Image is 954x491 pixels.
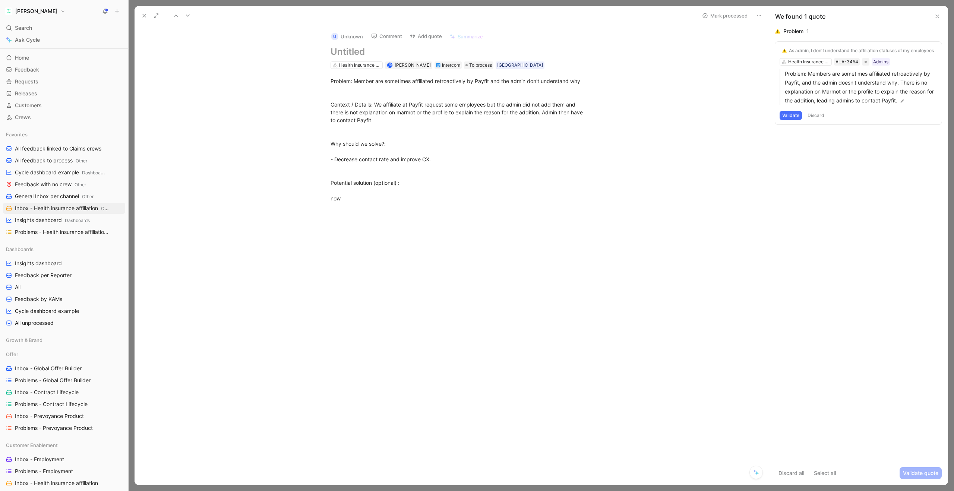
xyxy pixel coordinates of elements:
[15,35,40,44] span: Ask Cycle
[3,270,125,281] a: Feedback per Reporter
[3,143,125,154] a: All feedback linked to Claims crews
[6,441,58,449] span: Customer Enablement
[3,64,125,75] a: Feedback
[446,31,486,42] button: Summarize
[3,466,125,477] a: Problems - Employment
[15,468,73,475] span: Problems - Employment
[6,245,34,253] span: Dashboards
[15,145,101,152] span: All feedback linked to Claims crews
[339,61,381,69] div: Health Insurance Affiliation
[15,216,90,224] span: Insights dashboard
[15,400,88,408] span: Problems - Contract Lifecycle
[328,31,366,42] button: UUnknown
[3,76,125,87] a: Requests
[789,48,934,54] div: As admin, I don't understand the affiliation statuses of my employees
[775,29,780,34] img: ⚠️
[15,102,42,109] span: Customers
[15,8,57,15] h1: [PERSON_NAME]
[780,46,936,55] button: ⚠️As admin, I don't understand the affiliation statuses of my employees
[15,90,37,97] span: Releases
[3,317,125,329] a: All unprocessed
[15,307,79,315] span: Cycle dashboard example
[15,205,110,212] span: Inbox - Health insurance affiliation
[3,227,125,238] a: Problems - Health insurance affiliationCustomer Enablement
[3,335,125,348] div: Growth & Brand
[3,167,125,178] a: Cycle dashboard exampleDashboards
[3,335,125,346] div: Growth & Brand
[3,129,125,140] div: Favorites
[3,454,125,465] a: Inbox - Employment
[6,336,42,344] span: Growth & Brand
[3,387,125,398] a: Inbox - Contract Lifecycle
[110,229,156,235] span: Customer Enablement
[3,305,125,317] a: Cycle dashboard example
[3,478,125,489] a: Inbox - Health insurance affiliation
[15,181,86,189] span: Feedback with no crew
[3,349,125,434] div: OfferInbox - Global Offer BuilderProblems - Global Offer BuilderInbox - Contract LifecycleProblem...
[900,98,905,104] img: pen.svg
[15,389,79,396] span: Inbox - Contract Lifecycle
[785,69,937,105] p: Problem: Members are sometimes affiliated retroactively by Payfit, and the admin doesn't understa...
[368,31,405,41] button: Comment
[3,34,125,45] a: Ask Cycle
[65,218,90,223] span: Dashboards
[75,182,86,187] span: Other
[82,194,94,199] span: Other
[15,193,94,200] span: General Inbox per channel
[15,169,106,177] span: Cycle dashboard example
[15,260,62,267] span: Insights dashboard
[811,467,839,479] button: Select all
[3,422,125,434] a: Problems - Prevoyance Product
[15,78,38,85] span: Requests
[331,33,338,40] div: U
[15,319,54,327] span: All unprocessed
[458,33,483,40] span: Summarize
[15,114,31,121] span: Crews
[3,349,125,360] div: Offer
[469,61,492,69] span: To process
[3,399,125,410] a: Problems - Contract Lifecycle
[406,31,445,41] button: Add quote
[3,282,125,293] a: All
[331,77,588,202] div: Problem: Member are sometimes affiliated retroactively by Payfit and the admin don't understand w...
[15,66,39,73] span: Feedback
[15,424,93,432] span: Problems - Prevoyance Product
[3,440,125,451] div: Customer Enablement
[3,244,125,255] div: Dashboards
[15,228,111,236] span: Problems - Health insurance affiliation
[6,131,28,138] span: Favorites
[3,22,125,34] div: Search
[3,179,125,190] a: Feedback with no crewOther
[782,48,787,53] img: ⚠️
[775,12,825,21] div: We found 1 quote
[101,206,147,211] span: Customer Enablement
[900,467,942,479] button: Validate quote
[395,62,431,68] span: [PERSON_NAME]
[805,111,827,120] button: Discard
[15,365,82,372] span: Inbox - Global Offer Builder
[15,377,91,384] span: Problems - Global Offer Builder
[775,467,808,479] button: Discard all
[780,111,802,120] button: Validate
[3,6,67,16] button: Alan[PERSON_NAME]
[82,170,107,175] span: Dashboards
[3,411,125,422] a: Inbox - Prevoyance Product
[806,27,809,36] div: 1
[15,295,62,303] span: Feedback by KAMs
[15,412,84,420] span: Inbox - Prevoyance Product
[3,244,125,329] div: DashboardsInsights dashboardFeedback per ReporterAllFeedback by KAMsCycle dashboard exampleAll un...
[15,157,87,165] span: All feedback to process
[3,52,125,63] a: Home
[15,54,29,61] span: Home
[3,363,125,374] a: Inbox - Global Offer Builder
[15,283,20,291] span: All
[3,215,125,226] a: Insights dashboardDashboards
[15,23,32,32] span: Search
[15,272,72,279] span: Feedback per Reporter
[15,479,98,487] span: Inbox - Health insurance affiliation
[388,63,392,67] div: S
[5,7,12,15] img: Alan
[15,456,64,463] span: Inbox - Employment
[699,10,751,21] button: Mark processed
[783,27,803,36] div: Problem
